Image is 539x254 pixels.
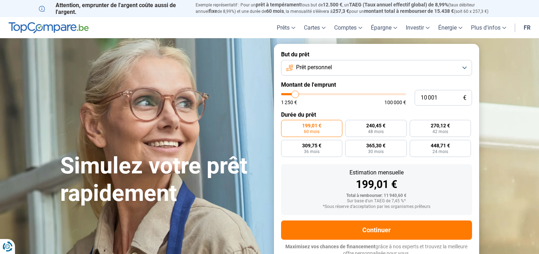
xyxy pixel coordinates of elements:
[9,22,89,34] img: TopCompare
[281,111,472,118] label: Durée du prêt
[304,129,320,134] span: 60 mois
[431,143,450,148] span: 448,71 €
[368,149,384,154] span: 30 mois
[304,149,320,154] span: 36 mois
[302,123,321,128] span: 199,01 €
[367,17,401,38] a: Épargne
[281,100,297,105] span: 1 250 €
[287,204,466,209] div: *Sous réserve d'acceptation par les organismes prêteurs
[287,170,466,176] div: Estimation mensuelle
[519,17,535,38] a: fr
[401,17,434,38] a: Investir
[196,2,501,15] p: Exemple représentatif : Pour un tous but de , un (taux débiteur annuel de 8,99%) et une durée de ...
[463,95,466,101] span: €
[302,143,321,148] span: 309,75 €
[281,220,472,240] button: Continuer
[300,17,330,38] a: Cartes
[431,123,450,128] span: 270,12 €
[256,2,301,7] span: prêt à tempérament
[209,8,217,14] span: fixe
[296,63,332,71] span: Prêt personnel
[467,17,511,38] a: Plus d'infos
[368,129,384,134] span: 48 mois
[281,81,472,88] label: Montant de l'emprunt
[366,143,385,148] span: 365,30 €
[287,199,466,204] div: Sur base d'un TAEG de 7,45 %*
[281,51,472,58] label: But du prêt
[281,60,472,76] button: Prêt personnel
[366,123,385,128] span: 240,45 €
[285,244,375,249] span: Maximisez vos chances de financement
[333,8,349,14] span: 257,3 €
[330,17,367,38] a: Comptes
[434,17,467,38] a: Énergie
[60,152,265,207] h1: Simulez votre prêt rapidement
[384,100,406,105] span: 100 000 €
[432,129,448,134] span: 42 mois
[432,149,448,154] span: 24 mois
[287,193,466,198] div: Total à rembourser: 11 940,60 €
[287,179,466,190] div: 199,01 €
[364,8,454,14] span: montant total à rembourser de 15.438 €
[266,8,284,14] span: 60 mois
[39,2,187,15] p: Attention, emprunter de l'argent coûte aussi de l'argent.
[273,17,300,38] a: Prêts
[323,2,342,7] span: 12.500 €
[349,2,448,7] span: TAEG (Taux annuel effectif global) de 8,99%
